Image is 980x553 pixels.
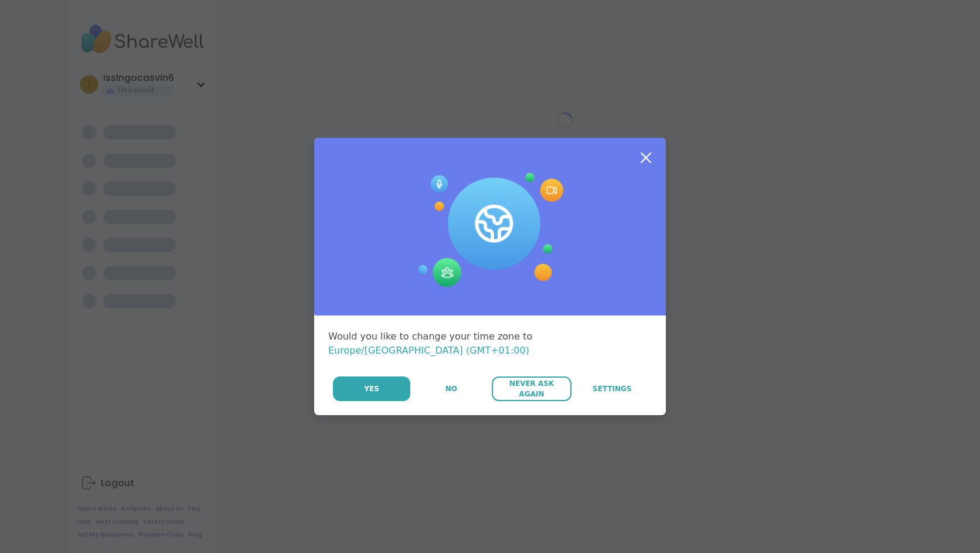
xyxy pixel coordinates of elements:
[593,384,632,394] span: Settings
[417,173,563,288] img: Session Experience
[498,378,565,399] span: Never Ask Again
[364,384,379,394] span: Yes
[333,376,410,401] button: Yes
[328,345,529,356] span: Europe/[GEOGRAPHIC_DATA] (GMT+01:00)
[411,376,491,401] button: No
[573,376,652,401] a: Settings
[328,330,652,358] div: Would you like to change your time zone to
[445,384,457,394] span: No
[492,376,571,401] button: Never Ask Again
